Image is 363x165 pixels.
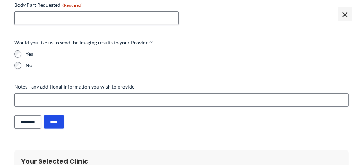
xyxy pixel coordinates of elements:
[338,7,352,21] span: ×
[14,83,349,90] label: Notes - any additional information you wish to provide
[62,2,83,8] span: (Required)
[14,1,179,9] label: Body Part Requested
[14,39,153,46] legend: Would you like us to send the imaging results to your Provider?
[26,62,349,69] label: No
[26,50,349,58] label: Yes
